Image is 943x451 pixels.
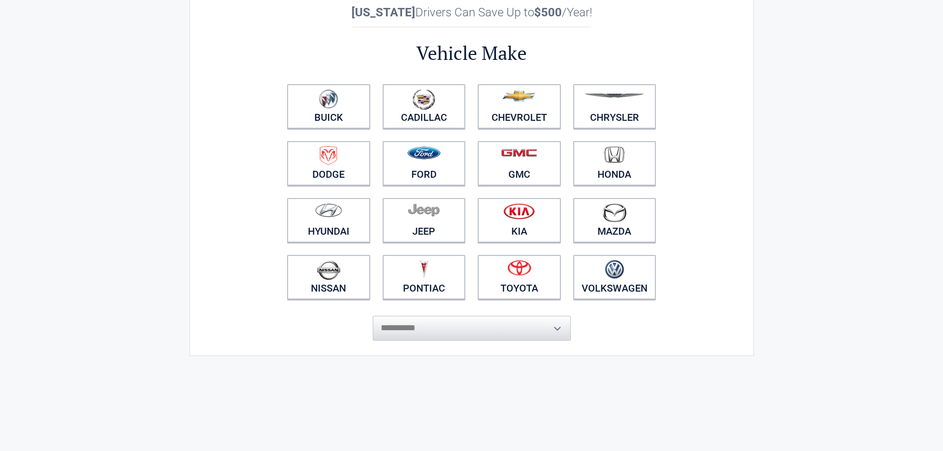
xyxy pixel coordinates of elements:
[320,146,337,165] img: dodge
[408,203,440,217] img: jeep
[281,5,662,19] h2: Drivers Can Save Up to /Year
[604,146,625,163] img: honda
[478,198,561,243] a: Kia
[315,203,343,217] img: hyundai
[573,141,656,186] a: Honda
[317,260,341,280] img: nissan
[602,203,627,222] img: mazda
[287,198,370,243] a: Hyundai
[383,255,466,300] a: Pontiac
[503,203,535,219] img: kia
[478,255,561,300] a: Toyota
[573,255,656,300] a: Volkswagen
[573,198,656,243] a: Mazda
[383,198,466,243] a: Jeep
[605,260,624,279] img: volkswagen
[351,5,415,19] b: [US_STATE]
[287,84,370,129] a: Buick
[534,5,562,19] b: $500
[287,255,370,300] a: Nissan
[281,41,662,66] h2: Vehicle Make
[319,89,338,109] img: buick
[412,89,435,110] img: cadillac
[383,141,466,186] a: Ford
[502,91,536,101] img: chevrolet
[584,94,645,98] img: chrysler
[507,260,531,276] img: toyota
[478,141,561,186] a: GMC
[287,141,370,186] a: Dodge
[501,149,537,157] img: gmc
[573,84,656,129] a: Chrysler
[407,147,441,159] img: ford
[478,84,561,129] a: Chevrolet
[419,260,429,279] img: pontiac
[383,84,466,129] a: Cadillac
